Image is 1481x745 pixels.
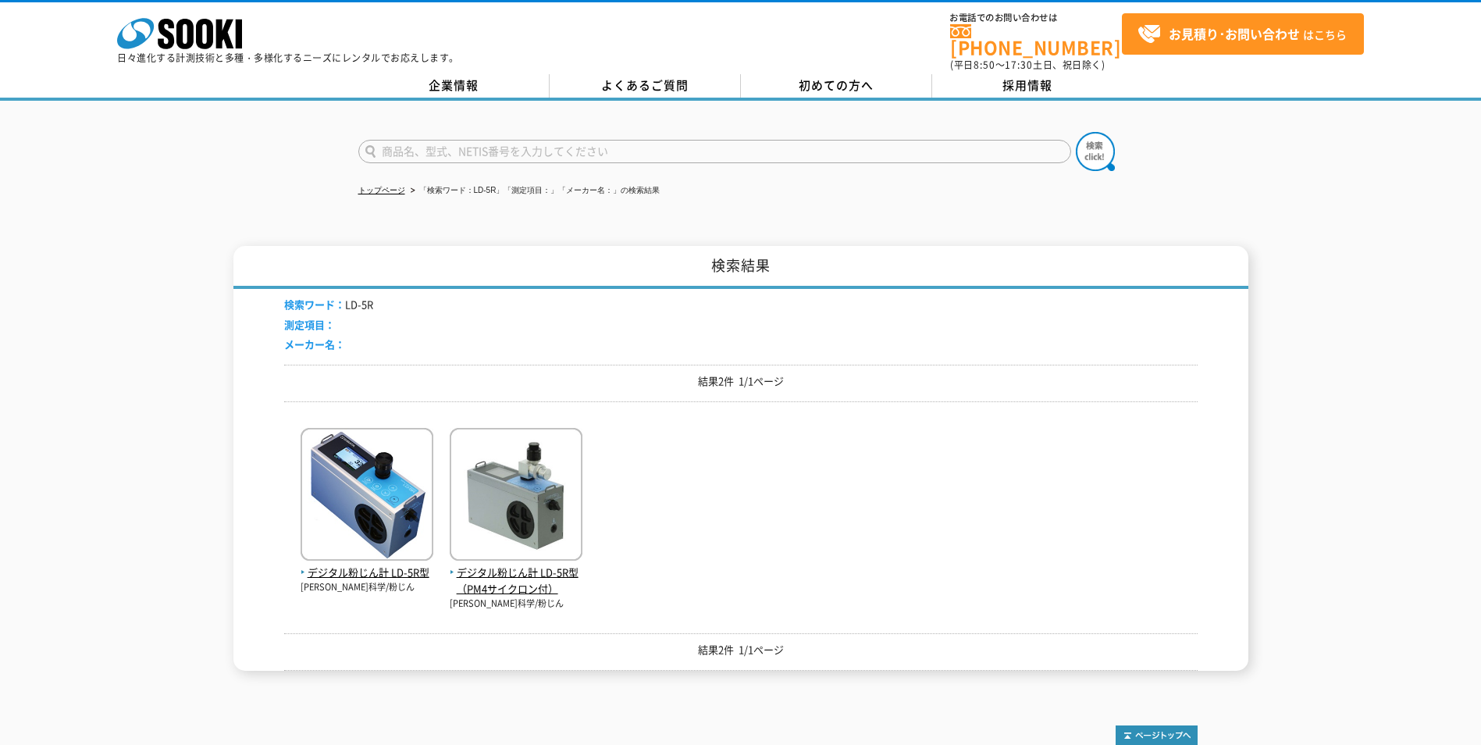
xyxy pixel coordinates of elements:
[932,74,1123,98] a: 採用情報
[1137,23,1347,46] span: はこちら
[450,565,582,597] span: デジタル粉じん計 LD-5R型（PM4サイクロン付）
[450,548,582,597] a: デジタル粉じん計 LD-5R型（PM4サイクロン付）
[950,24,1122,56] a: [PHONE_NUMBER]
[408,183,660,199] li: 「検索ワード：LD-5R」「測定項目：」「メーカー名：」の検索結果
[301,581,433,594] p: [PERSON_NAME]科学/粉じん
[301,565,433,581] span: デジタル粉じん計 LD-5R型
[358,140,1071,163] input: 商品名、型式、NETIS番号を入力してください
[358,74,550,98] a: 企業情報
[550,74,741,98] a: よくあるご質問
[284,317,335,332] span: 測定項目：
[301,428,433,565] img: LD-5R型
[284,297,345,312] span: 検索ワード：
[233,246,1248,289] h1: 検索結果
[117,53,459,62] p: 日々進化する計測技術と多種・多様化するニーズにレンタルでお応えします。
[974,58,995,72] span: 8:50
[284,373,1198,390] p: 結果2件 1/1ページ
[799,77,874,94] span: 初めての方へ
[284,642,1198,658] p: 結果2件 1/1ページ
[1076,132,1115,171] img: btn_search.png
[284,337,345,351] span: メーカー名：
[450,428,582,565] img: LD-5R型（PM4サイクロン付）
[950,13,1122,23] span: お電話でのお問い合わせは
[950,58,1105,72] span: (平日 ～ 土日、祝日除く)
[1169,24,1300,43] strong: お見積り･お問い合わせ
[301,548,433,581] a: デジタル粉じん計 LD-5R型
[1005,58,1033,72] span: 17:30
[358,186,405,194] a: トップページ
[1122,13,1364,55] a: お見積り･お問い合わせはこちら
[284,297,373,313] li: LD-5R
[741,74,932,98] a: 初めての方へ
[450,597,582,611] p: [PERSON_NAME]科学/粉じん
